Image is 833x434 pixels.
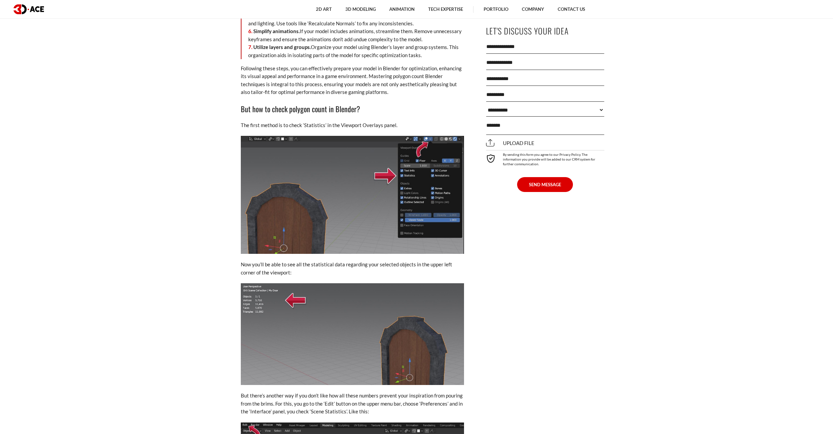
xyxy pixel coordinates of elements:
img: Polygon count in Blender 1 [241,136,464,254]
strong: Simplify animations. [253,28,300,34]
img: logo dark [14,4,44,14]
span: Upload file [486,140,534,146]
h3: But how to check polygon count in Blender? [241,103,464,115]
p: But there’s another way if you don’t like how all these numbers prevent your inspiration from pou... [241,392,464,415]
button: SEND MESSAGE [517,177,573,192]
p: The first method is to check ‘Statistics’ in the Viewport Overlays panel. [241,121,464,129]
li: Ensure that normals are correctly oriented for consistent shading and lighting. Use tools like ‘R... [248,12,464,28]
p: Following these steps, you can effectively prepare your model in Blender for optimization, enhanc... [241,65,464,96]
p: Let's Discuss Your Idea [486,23,604,39]
li: If your model includes animations, streamline them. Remove unnecessary keyframes and ensure the a... [248,27,464,43]
div: By sending this form you agree to our Privacy Policy. The information you provide will be added t... [486,150,604,166]
p: Now you’ll be able to see all the statistical data regarding your selected objects in the upper l... [241,261,464,276]
strong: Utilize layers and groups. [253,44,311,50]
li: Organize your model using Blender’s layer and group systems. This organization aids in isolating ... [248,43,464,59]
img: Polygon count in Blender 2 [241,283,464,385]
